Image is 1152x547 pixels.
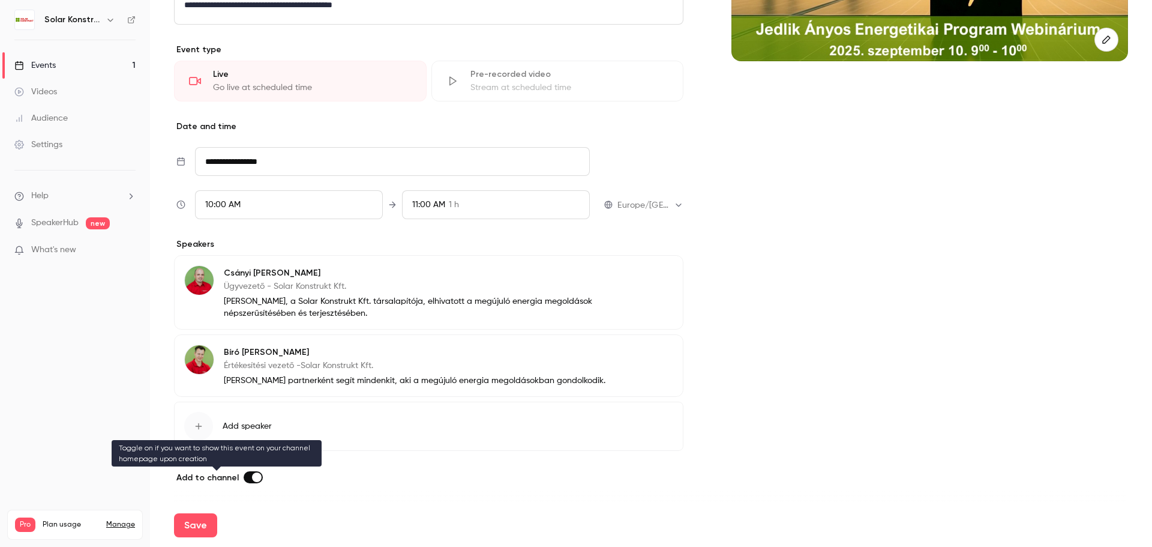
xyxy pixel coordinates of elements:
input: Tue, Feb 17, 2026 [195,147,590,176]
div: Settings [14,139,62,151]
p: Csányi [PERSON_NAME] [224,267,605,279]
span: Add speaker [223,420,272,432]
div: Events [14,59,56,71]
div: From [195,190,383,219]
span: 10:00 AM [205,201,241,209]
div: Bíró TamásBíró [PERSON_NAME]Értékesítési vezető -Solar Konstrukt Kft.[PERSON_NAME] partnerként se... [174,334,683,397]
h6: Solar Konstrukt Kft. [44,14,101,26]
span: Pro [15,518,35,532]
span: Help [31,190,49,202]
span: Plan usage [43,520,99,530]
p: Event type [174,44,683,56]
p: Speakers [174,238,683,250]
div: Audience [14,112,68,124]
p: Értékesítési vezető -Solar Konstrukt Kft. [224,360,605,372]
button: Add speaker [174,402,683,451]
img: Csányi Gábor [185,266,214,295]
span: 11:00 AM [412,201,445,209]
li: help-dropdown-opener [14,190,136,202]
p: [PERSON_NAME], a Solar Konstrukt Kft. társalapítója, elhivatott a megújuló energia megoldások nép... [224,295,605,319]
div: To [402,190,590,219]
p: [PERSON_NAME] partnerként segít mindenkit, aki a megújuló energia megoldásokban gondolkodik. [224,375,605,387]
p: Bíró [PERSON_NAME] [224,346,605,358]
div: Europe/[GEOGRAPHIC_DATA] [617,199,683,211]
div: Pre-recorded video [470,68,669,80]
p: Ügyvezető - Solar Konstrukt Kft. [224,280,605,292]
a: SpeakerHub [31,217,79,229]
p: Date and time [174,121,683,133]
span: 1 h [449,199,459,211]
div: Pre-recorded videoStream at scheduled time [431,61,684,101]
img: Solar Konstrukt Kft. [15,10,34,29]
span: What's new [31,244,76,256]
div: Videos [14,86,57,98]
img: Bíró Tamás [185,345,214,374]
span: Add to channel [176,473,239,483]
div: Stream at scheduled time [470,82,669,94]
div: Csányi GáborCsányi [PERSON_NAME]Ügyvezető - Solar Konstrukt Kft.[PERSON_NAME], a Solar Konstrukt ... [174,255,683,330]
button: Save [174,513,217,537]
div: Live [213,68,412,80]
a: Manage [106,520,135,530]
div: Go live at scheduled time [213,82,412,94]
div: LiveGo live at scheduled time [174,61,427,101]
span: new [86,217,110,229]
